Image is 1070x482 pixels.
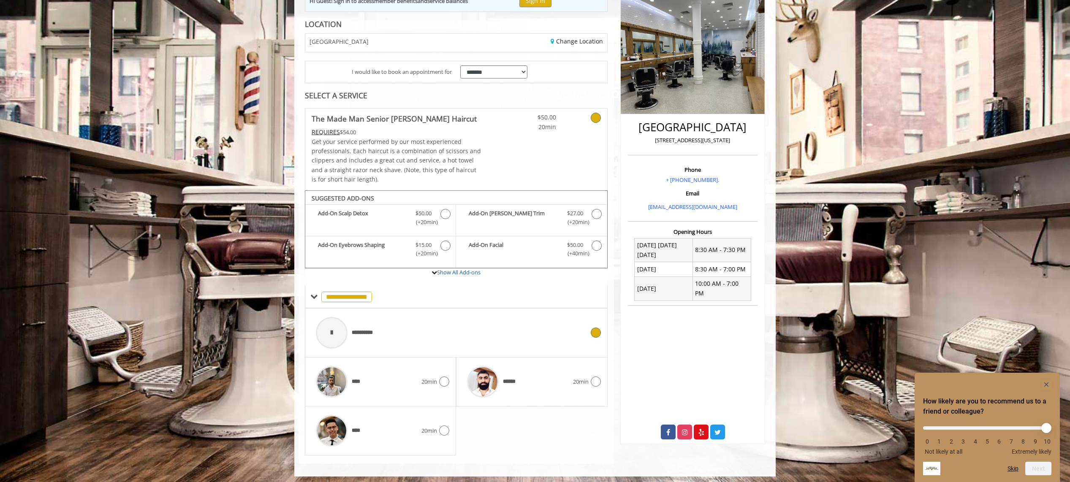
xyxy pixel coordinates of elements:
span: $27.00 [567,209,583,218]
b: Add-On Facial [469,241,558,258]
td: 8:30 AM - 7:30 PM [693,238,751,262]
li: 2 [947,438,956,445]
b: Add-On Scalp Detox [318,209,407,227]
h3: Phone [630,167,755,173]
li: 7 [1007,438,1016,445]
span: 20min [573,377,589,386]
li: 3 [959,438,967,445]
li: 1 [935,438,943,445]
li: 10 [1043,438,1051,445]
li: 5 [983,438,991,445]
a: Show All Add-ons [437,268,481,276]
label: Add-On Beard Trim [460,209,603,229]
h3: Email [630,190,755,196]
p: Get your service performed by our most experienced professionals. Each haircut is a combination o... [312,137,481,184]
td: [DATE] [635,276,693,301]
li: 0 [923,438,931,445]
span: (+20min ) [411,249,436,258]
span: I would like to book an appointment for [352,68,452,76]
span: 20min [506,122,556,132]
td: [DATE] [DATE] [DATE] [635,238,693,262]
div: The Made Man Senior Barber Haircut Add-onS [305,190,608,269]
span: 20min [421,426,437,435]
h3: Opening Hours [628,229,758,235]
li: 6 [995,438,1003,445]
b: The Made Man Senior [PERSON_NAME] Haircut [312,113,477,125]
div: How likely are you to recommend us to a friend or colleague? Select an option from 0 to 10, with ... [923,420,1051,455]
a: + [PHONE_NUMBER]. [666,176,719,184]
b: Add-On [PERSON_NAME] Trim [469,209,558,227]
h2: [GEOGRAPHIC_DATA] [630,121,755,133]
b: LOCATION [305,19,342,29]
span: $15.00 [416,241,432,249]
b: SUGGESTED ADD-ONS [312,194,374,202]
li: 8 [1019,438,1027,445]
span: $50.00 [567,241,583,249]
span: This service needs some Advance to be paid before we block your appointment [312,128,340,136]
span: (+40min ) [562,249,587,258]
td: 10:00 AM - 7:00 PM [693,276,751,301]
label: Add-On Facial [460,241,603,260]
label: Add-On Eyebrows Shaping [310,241,451,260]
li: 4 [971,438,980,445]
div: How likely are you to recommend us to a friend or colleague? Select an option from 0 to 10, with ... [923,379,1051,475]
b: Add-On Eyebrows Shaping [318,241,407,258]
span: $50.00 [416,209,432,218]
span: Extremely likely [1012,448,1051,455]
div: $54.00 [312,127,481,137]
span: $50.00 [506,113,556,122]
p: [STREET_ADDRESS][US_STATE] [630,136,755,145]
span: 20min [421,377,437,386]
td: 8:30 AM - 7:00 PM [693,262,751,276]
td: [DATE] [635,262,693,276]
div: SELECT A SERVICE [305,92,608,100]
span: Not likely at all [925,448,962,455]
button: Hide survey [1041,379,1051,390]
li: 9 [1031,438,1040,445]
button: Next question [1025,462,1051,475]
a: [EMAIL_ADDRESS][DOMAIN_NAME] [648,203,737,211]
label: Add-On Scalp Detox [310,209,451,229]
button: Skip [1008,465,1018,472]
h2: How likely are you to recommend us to a friend or colleague? Select an option from 0 to 10, with ... [923,396,1051,417]
a: Change Location [551,37,603,45]
span: [GEOGRAPHIC_DATA] [310,38,369,45]
span: (+20min ) [411,218,436,227]
span: (+20min ) [562,218,587,227]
